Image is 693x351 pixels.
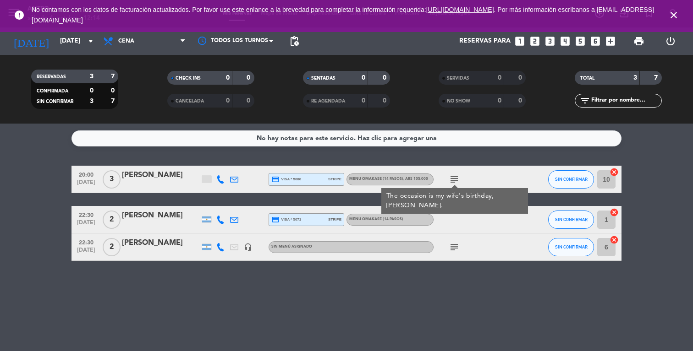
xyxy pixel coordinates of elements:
strong: 0 [226,97,230,104]
i: arrow_drop_down [85,36,96,47]
button: SIN CONFIRMAR [548,238,594,256]
strong: 7 [654,75,660,81]
strong: 0 [518,97,524,104]
i: credit_card [271,216,280,224]
i: credit_card [271,175,280,184]
i: headset_mic [244,243,252,251]
span: stripe [328,176,341,182]
span: No contamos con los datos de facturación actualizados. Por favor use este enlance a la brevedad p... [32,6,654,24]
i: cancel [610,235,619,244]
span: [DATE] [75,179,98,190]
span: 22:30 [75,209,98,220]
strong: 0 [111,87,116,94]
strong: 0 [362,75,365,81]
button: SIN CONFIRMAR [548,211,594,229]
strong: 0 [90,87,93,94]
span: 2 [103,211,121,229]
strong: 0 [383,97,388,104]
span: Reservas para [459,38,511,45]
strong: 0 [362,97,365,104]
span: stripe [328,216,341,222]
div: No hay notas para este servicio. Haz clic para agregar una [257,133,437,144]
span: RE AGENDADA [311,99,345,103]
span: CANCELADA [176,99,204,103]
i: cancel [610,167,619,177]
div: [PERSON_NAME] [122,237,200,249]
span: print [633,36,644,47]
span: RESERVADAS [37,75,66,79]
a: [URL][DOMAIN_NAME] [426,6,494,13]
i: power_settings_new [665,36,676,47]
span: Cena [118,38,134,44]
span: SIN CONFIRMAR [555,244,588,249]
strong: 0 [498,97,501,104]
span: visa * 5080 [271,175,301,184]
span: CHECK INS [176,76,201,81]
div: LOG OUT [654,27,686,55]
i: subject [449,242,460,253]
strong: 3 [90,98,93,104]
span: SERVIDAS [447,76,469,81]
span: pending_actions [289,36,300,47]
strong: 0 [226,75,230,81]
i: looks_two [529,35,541,47]
i: cancel [610,208,619,217]
i: close [668,10,679,21]
span: Sin menú asignado [271,245,312,248]
div: The occasion is my wife's birthday, [PERSON_NAME]. [386,191,523,211]
span: [DATE] [75,247,98,258]
i: looks_one [514,35,526,47]
span: MENU OMAKASE (14 PASOS) [349,177,428,181]
span: SIN CONFIRMAR [555,217,588,222]
span: 22:30 [75,237,98,247]
strong: 7 [111,98,116,104]
i: looks_3 [544,35,556,47]
span: MENU OMAKASE (14 PASOS) [349,217,403,221]
span: [DATE] [75,220,98,230]
i: filter_list [579,95,590,106]
span: TOTAL [580,76,594,81]
span: NO SHOW [447,99,470,103]
span: SENTADAS [311,76,335,81]
i: error [14,10,25,21]
strong: 3 [90,73,93,80]
span: 3 [103,170,121,189]
i: looks_5 [574,35,586,47]
i: [DATE] [7,31,55,51]
div: [PERSON_NAME] [122,210,200,221]
span: visa * 5071 [271,216,301,224]
span: , ARS 105.000 [403,177,428,181]
strong: 0 [498,75,501,81]
strong: 0 [383,75,388,81]
strong: 0 [247,75,252,81]
strong: 7 [111,73,116,80]
strong: 0 [518,75,524,81]
i: looks_6 [589,35,601,47]
strong: 0 [247,97,252,104]
i: subject [449,174,460,185]
i: add_box [605,35,616,47]
div: [PERSON_NAME] [122,169,200,181]
span: CONFIRMADA [37,89,68,93]
button: SIN CONFIRMAR [548,170,594,189]
strong: 3 [633,75,637,81]
input: Filtrar por nombre... [590,96,661,106]
span: SIN CONFIRMAR [555,177,588,182]
span: SIN CONFIRMAR [37,99,73,104]
span: 20:00 [75,169,98,179]
a: . Por más información escríbanos a [EMAIL_ADDRESS][DOMAIN_NAME] [32,6,654,24]
i: looks_4 [559,35,571,47]
span: 2 [103,238,121,256]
